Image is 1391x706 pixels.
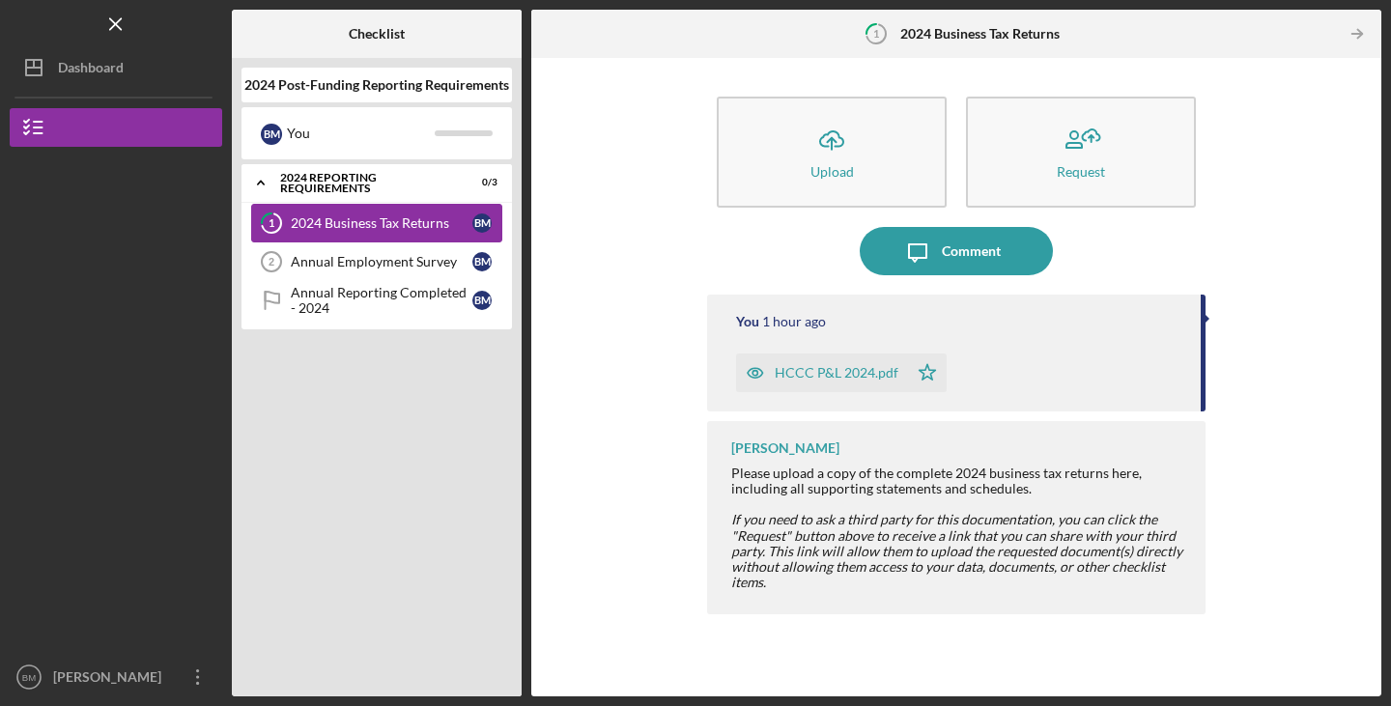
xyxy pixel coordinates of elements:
b: 2024 Post-Funding Reporting Requirements [244,77,509,93]
div: B M [472,291,492,310]
div: [PERSON_NAME] [48,658,174,701]
tspan: 1 [269,217,274,230]
div: Request [1057,164,1105,179]
div: B M [472,252,492,271]
button: BM[PERSON_NAME] [10,658,222,696]
time: 2025-09-16 15:53 [762,314,826,329]
div: Dashboard [58,48,124,92]
div: Upload [810,164,854,179]
tspan: 2 [269,256,274,268]
tspan: 1 [873,27,879,40]
button: Comment [860,227,1053,275]
button: Request [966,97,1196,208]
a: 12024 Business Tax ReturnsBM [251,204,502,242]
div: Annual Employment Survey [291,254,472,269]
div: B M [472,213,492,233]
div: You [736,314,759,329]
div: ​ [731,512,1186,589]
button: Dashboard [10,48,222,87]
a: Annual Reporting Completed - 2024BM [251,281,502,320]
div: Please upload a copy of the complete 2024 business tax returns here, including all supporting sta... [731,466,1186,496]
a: 2Annual Employment SurveyBM [251,242,502,281]
div: Annual Reporting Completed - 2024 [291,285,472,316]
b: 2024 Business Tax Returns [900,26,1060,42]
div: 2024 Business Tax Returns [291,215,472,231]
div: 2024 Reporting Requirements [280,172,449,194]
b: Checklist [349,26,405,42]
text: BM [22,672,36,683]
em: If you need to ask a third party for this documentation, you can click the "Request" button above... [731,511,1182,589]
div: Comment [942,227,1001,275]
button: Upload [717,97,947,208]
div: HCCC P&L 2024.pdf [775,365,898,381]
button: HCCC P&L 2024.pdf [736,353,947,392]
div: [PERSON_NAME] [731,440,839,456]
div: B M [261,124,282,145]
div: 0 / 3 [463,177,497,188]
div: You [287,117,435,150]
